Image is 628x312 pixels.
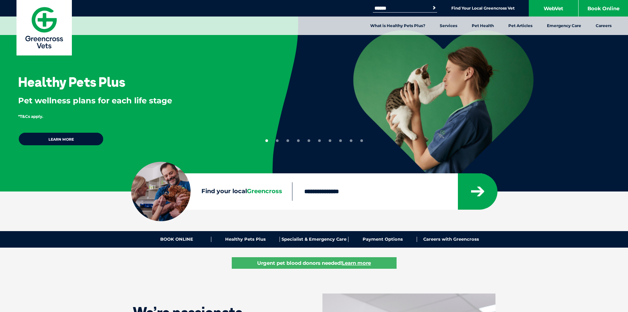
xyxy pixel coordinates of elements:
[433,17,464,35] a: Services
[329,139,331,142] button: 7 of 10
[540,17,588,35] a: Emergency Care
[350,139,352,142] button: 9 of 10
[339,139,342,142] button: 8 of 10
[18,95,251,106] p: Pet wellness plans for each life stage
[348,237,417,242] a: Payment Options
[501,17,540,35] a: Pet Articles
[265,139,268,142] button: 1 of 10
[318,139,321,142] button: 6 of 10
[247,188,282,195] span: Greencross
[232,257,397,269] a: Urgent pet blood donors needed!Learn more
[308,139,310,142] button: 5 of 10
[342,260,371,266] u: Learn more
[431,5,437,11] button: Search
[297,139,300,142] button: 4 of 10
[18,75,125,88] h3: Healthy Pets Plus
[363,17,433,35] a: What is Healthy Pets Plus?
[18,114,43,119] span: *T&Cs apply.
[131,187,292,196] label: Find your local
[417,237,485,242] a: Careers with Greencross
[464,17,501,35] a: Pet Health
[280,237,348,242] a: Specialist & Emergency Care
[276,139,279,142] button: 2 of 10
[360,139,363,142] button: 10 of 10
[143,237,211,242] a: BOOK ONLINE
[588,17,619,35] a: Careers
[451,6,515,11] a: Find Your Local Greencross Vet
[18,132,104,146] a: Learn more
[286,139,289,142] button: 3 of 10
[211,237,280,242] a: Healthy Pets Plus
